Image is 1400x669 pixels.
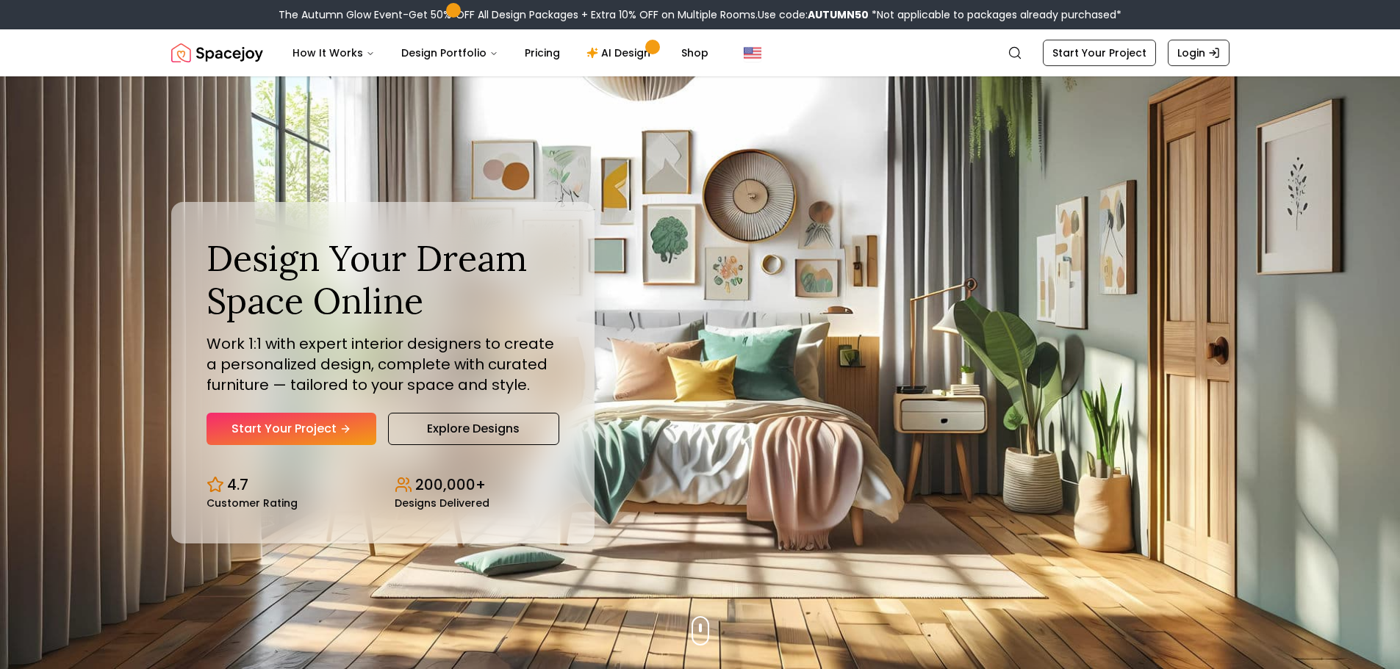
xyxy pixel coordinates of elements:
[207,463,559,508] div: Design stats
[281,38,387,68] button: How It Works
[227,474,248,495] p: 4.7
[171,38,263,68] img: Spacejoy Logo
[758,7,869,22] span: Use code:
[1043,40,1156,66] a: Start Your Project
[395,498,489,508] small: Designs Delivered
[390,38,510,68] button: Design Portfolio
[171,29,1230,76] nav: Global
[808,7,869,22] b: AUTUMN50
[207,413,376,445] a: Start Your Project
[869,7,1121,22] span: *Not applicable to packages already purchased*
[207,498,298,508] small: Customer Rating
[670,38,720,68] a: Shop
[388,413,559,445] a: Explore Designs
[575,38,667,68] a: AI Design
[513,38,572,68] a: Pricing
[207,333,559,395] p: Work 1:1 with expert interior designers to create a personalized design, complete with curated fu...
[415,474,486,495] p: 200,000+
[207,237,559,322] h1: Design Your Dream Space Online
[744,44,761,62] img: United States
[171,38,263,68] a: Spacejoy
[279,7,1121,22] div: The Autumn Glow Event-Get 50% OFF All Design Packages + Extra 10% OFF on Multiple Rooms.
[1168,40,1230,66] a: Login
[281,38,720,68] nav: Main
